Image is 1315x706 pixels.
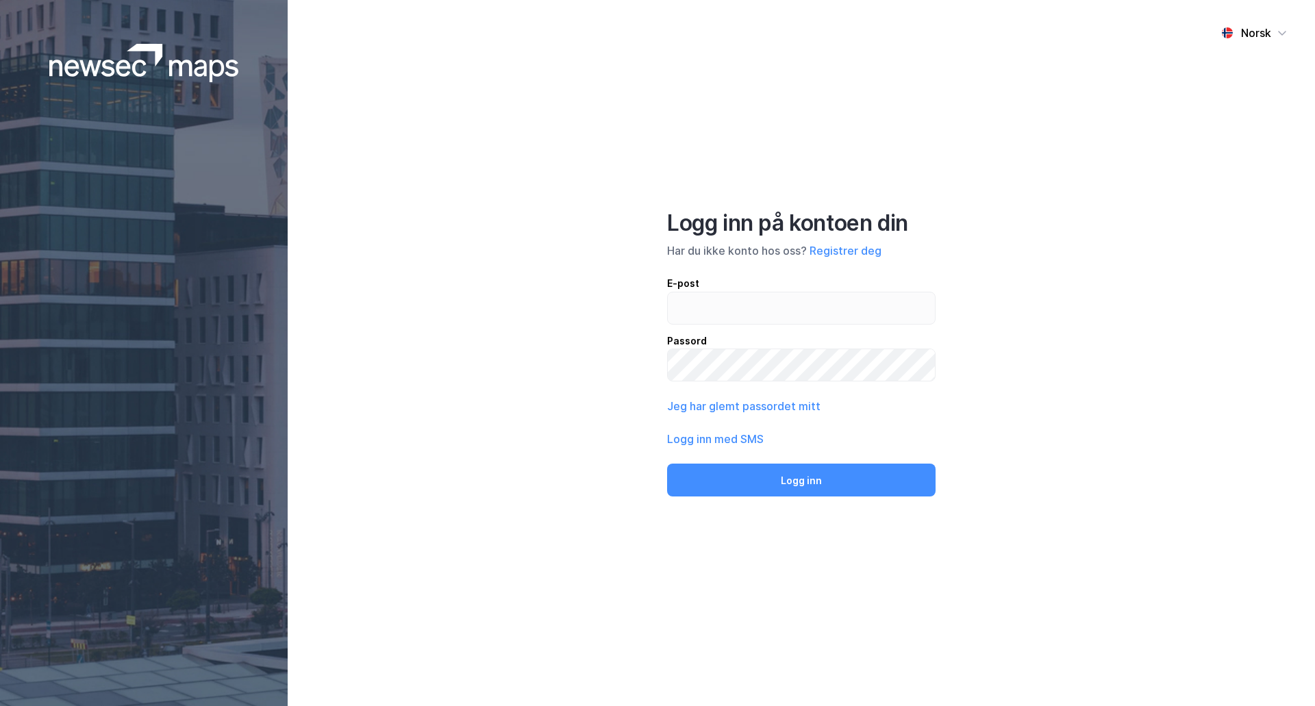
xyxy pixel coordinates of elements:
[667,333,936,349] div: Passord
[667,275,936,292] div: E-post
[667,242,936,259] div: Har du ikke konto hos oss?
[667,398,821,414] button: Jeg har glemt passordet mitt
[667,210,936,237] div: Logg inn på kontoen din
[667,464,936,496] button: Logg inn
[667,431,764,447] button: Logg inn med SMS
[810,242,881,259] button: Registrer deg
[49,44,239,82] img: logoWhite.bf58a803f64e89776f2b079ca2356427.svg
[1241,25,1271,41] div: Norsk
